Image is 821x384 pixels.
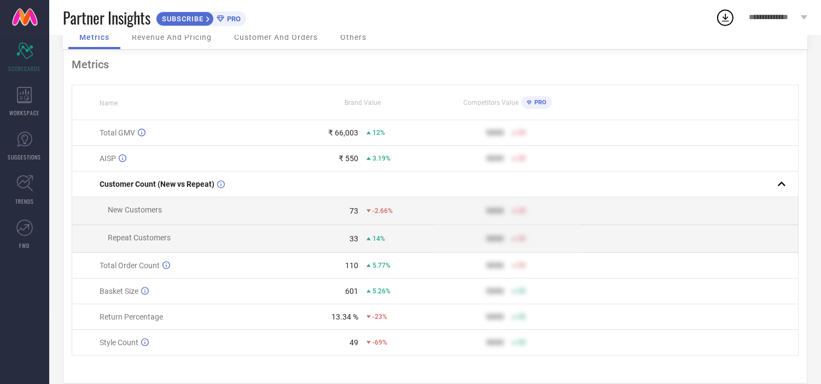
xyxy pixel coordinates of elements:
[224,15,241,23] span: PRO
[100,99,118,107] span: Name
[339,154,358,163] div: ₹ 550
[100,261,160,270] span: Total Order Count
[20,241,30,250] span: FWD
[486,261,504,270] div: 9999
[372,313,387,321] span: -23%
[518,313,526,321] span: 50
[486,206,504,215] div: 9999
[518,262,526,269] span: 50
[156,9,246,26] a: SUBSCRIBEPRO
[100,154,116,163] span: AISP
[100,128,135,137] span: Total GMV
[345,99,381,107] span: Brand Value
[8,153,42,161] span: SUGGESTIONS
[518,207,526,215] span: 50
[372,262,391,269] span: 5.77%
[372,207,393,215] span: -2.66%
[486,234,504,243] div: 9999
[532,99,546,106] span: PRO
[9,64,41,73] span: SCORECARDS
[518,235,526,243] span: 50
[518,129,526,137] span: 50
[350,338,358,347] div: 49
[100,180,214,188] span: Customer Count (New vs Repeat)
[518,155,526,162] span: 50
[486,287,504,296] div: 9999
[79,33,109,42] span: Metrics
[10,109,40,117] span: WORKSPACE
[100,338,138,347] span: Style Count
[486,128,504,137] div: 9999
[486,312,504,321] div: 9999
[486,338,504,347] div: 9999
[100,287,138,296] span: Basket Size
[331,312,358,321] div: 13.34 %
[372,287,391,295] span: 5.26%
[63,7,150,29] span: Partner Insights
[518,287,526,295] span: 50
[350,234,358,243] div: 33
[156,15,206,23] span: SUBSCRIBE
[372,339,387,346] span: -69%
[463,99,519,107] span: Competitors Value
[108,233,171,242] span: Repeat Customers
[518,339,526,346] span: 50
[372,129,385,137] span: 12%
[345,287,358,296] div: 601
[100,312,163,321] span: Return Percentage
[345,261,358,270] div: 110
[234,33,318,42] span: Customer And Orders
[372,235,385,243] span: 14%
[340,33,366,42] span: Others
[108,205,162,214] span: New Customers
[715,8,735,27] div: Open download list
[132,33,212,42] span: Revenue And Pricing
[72,58,799,71] div: Metrics
[486,154,504,163] div: 9999
[372,155,391,162] span: 3.19%
[15,197,34,205] span: TRENDS
[328,128,358,137] div: ₹ 66,003
[350,206,358,215] div: 73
